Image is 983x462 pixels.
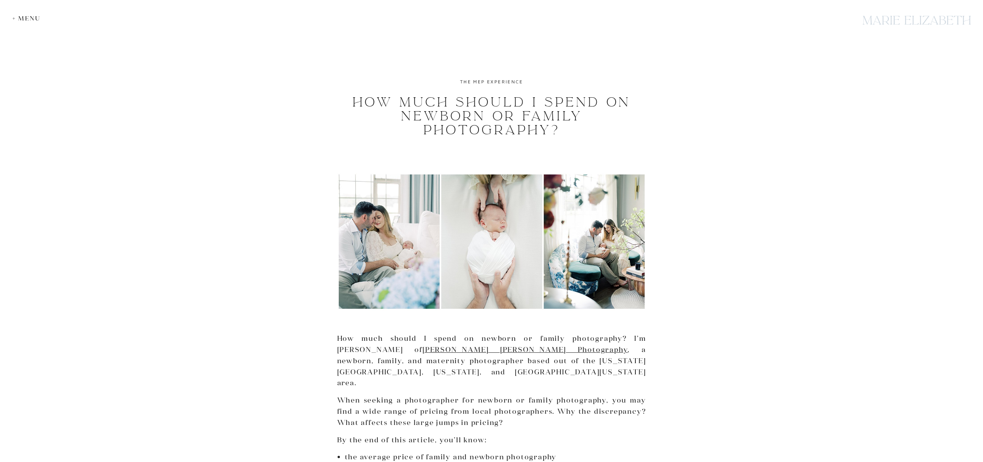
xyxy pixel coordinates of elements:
img: How Much Should I Spend On Newborn Or Family Photography? [337,173,646,310]
p: By the end of this article, you’ll know: [337,435,646,446]
p: How much should I spend on newborn or family photography? I’m [PERSON_NAME] of , a newborn, famil... [337,333,646,389]
div: + Menu [12,15,44,22]
h1: How Much Should I Spend on Newborn or Family Photography? [346,95,638,137]
p: When seeking a photographer for newborn or family photography, you may find a wide range of prici... [337,395,646,428]
a: The MEP Experience [460,79,523,85]
a: [PERSON_NAME] [PERSON_NAME] Photography [423,345,628,354]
